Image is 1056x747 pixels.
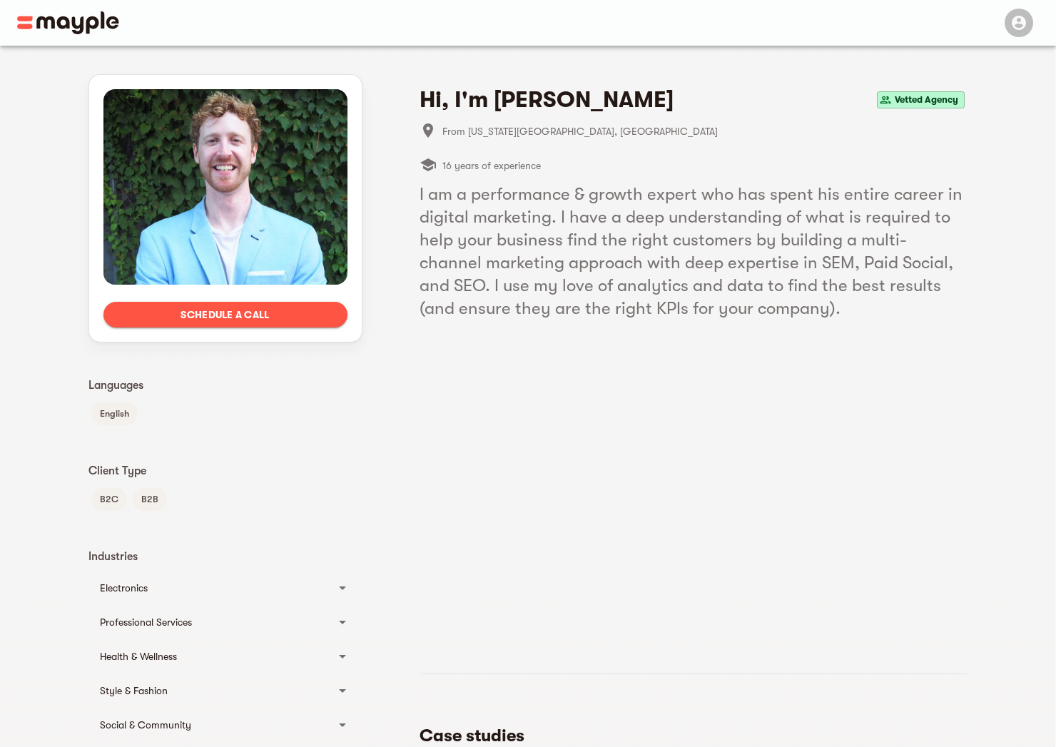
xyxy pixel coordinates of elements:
p: Industries [88,548,362,565]
div: Electronics [100,579,325,596]
p: Languages [88,377,362,394]
span: From [US_STATE][GEOGRAPHIC_DATA], [GEOGRAPHIC_DATA] [442,123,968,140]
span: B2C [91,491,127,508]
div: Professional Services [100,614,325,631]
img: Main logo [17,11,119,34]
span: 16 years of experience [442,157,541,174]
div: Health & Wellness [100,648,325,665]
h5: Case studies [420,724,956,747]
div: Social & Community [88,708,362,742]
span: B2B [133,491,167,508]
h5: I am a performance & growth expert who has spent his entire career in digital marketing. I have a... [420,183,968,320]
span: Vetted Agency [889,91,964,108]
div: Social & Community [100,716,325,733]
div: Electronics [88,571,362,605]
div: Style & Fashion [88,674,362,708]
span: Schedule a call [115,306,336,323]
div: Style & Fashion [100,682,325,699]
button: Schedule a call [103,302,347,327]
span: Menu [996,16,1039,27]
p: Client Type [88,462,362,479]
span: English [91,405,138,422]
h4: Hi, I'm [PERSON_NAME] [420,86,674,114]
div: Professional Services [88,605,362,639]
div: Health & Wellness [88,639,362,674]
